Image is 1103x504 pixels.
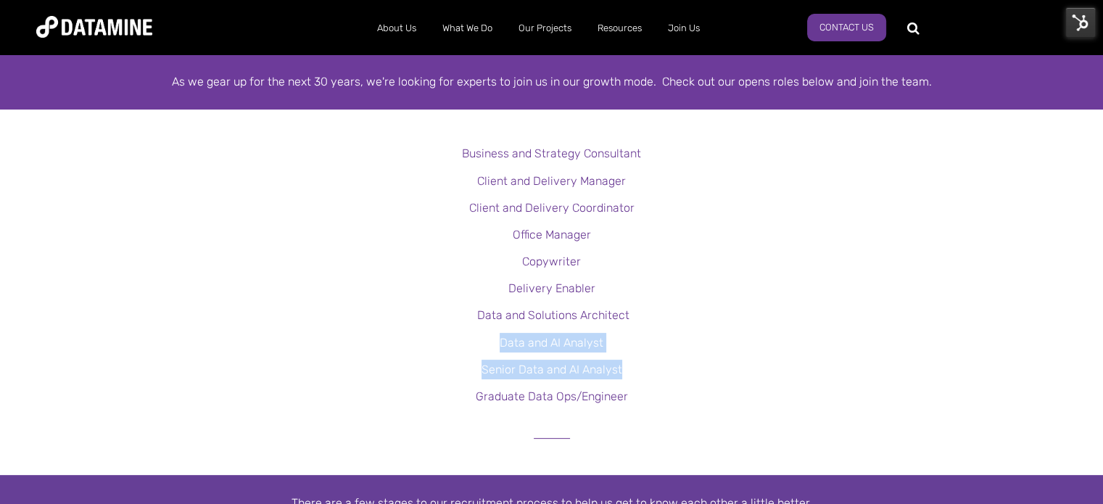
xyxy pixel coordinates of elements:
a: Office Manager [513,228,591,241]
a: Our Projects [505,9,584,47]
a: Join Us [655,9,713,47]
a: Client and Delivery Coordinator [469,201,635,215]
a: Copywriter [522,255,581,268]
a: Client and Delivery Manager [477,174,626,188]
a: Contact Us [807,14,886,41]
div: As we gear up for the next 30 years, we're looking for experts to join us in our growth mode. Che... [139,72,965,91]
a: Resources [584,9,655,47]
a: What We Do [429,9,505,47]
a: About Us [364,9,429,47]
a: Business and Strategy Consultant [462,146,641,160]
img: Datamine [36,16,152,38]
img: HubSpot Tools Menu Toggle [1065,7,1096,38]
a: Delivery Enabler [508,281,595,295]
a: Data and Solutions Architect [477,308,629,322]
a: Data and AI Analyst [500,336,603,350]
a: Senior Data and AI Analyst [482,363,622,376]
a: Graduate Data Ops/Engineer [476,389,628,403]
